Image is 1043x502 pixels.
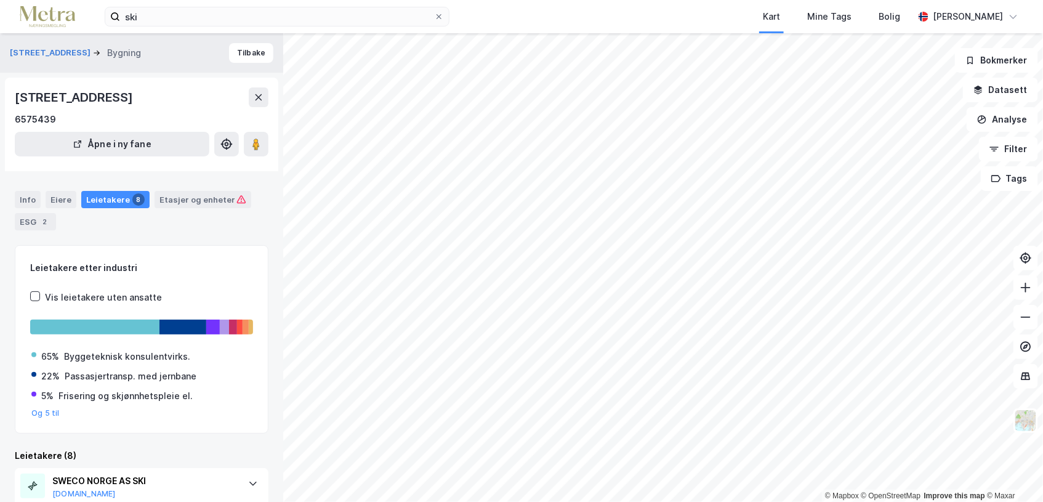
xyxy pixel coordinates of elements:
button: Analyse [967,107,1038,132]
div: SWECO NORGE AS SKI [52,474,236,488]
button: [DOMAIN_NAME] [52,489,116,499]
div: [PERSON_NAME] [933,9,1004,24]
button: Filter [979,137,1038,161]
div: Vis leietakere uten ansatte [45,290,162,305]
div: 65% [41,349,59,364]
div: Info [15,191,41,208]
div: Eiere [46,191,76,208]
div: Kart [763,9,780,24]
iframe: Chat Widget [981,443,1043,502]
div: Leietakere etter industri [30,261,253,275]
div: 22% [41,369,60,384]
img: Z [1014,409,1037,432]
button: Åpne i ny fane [15,132,209,156]
a: OpenStreetMap [861,492,921,500]
input: Søk på adresse, matrikkel, gårdeiere, leietakere eller personer [120,7,434,26]
button: [STREET_ADDRESS] [10,47,93,59]
div: Leietakere [81,191,150,208]
div: Frisering og skjønnhetspleie el. [58,389,193,403]
div: 8 [132,193,145,206]
div: ESG [15,213,56,230]
div: Byggeteknisk konsulentvirks. [64,349,190,364]
a: Improve this map [924,492,985,500]
button: Bokmerker [955,48,1038,73]
button: Tilbake [229,43,273,63]
div: Bygning [107,46,141,60]
div: [STREET_ADDRESS] [15,87,135,107]
div: Bolig [879,9,900,24]
div: Etasjer og enheter [159,194,246,205]
button: Tags [981,166,1038,191]
div: Kontrollprogram for chat [981,443,1043,502]
div: 6575439 [15,112,56,127]
div: 2 [39,216,51,228]
div: Mine Tags [807,9,852,24]
img: metra-logo.256734c3b2bbffee19d4.png [20,6,75,28]
a: Mapbox [825,492,859,500]
div: 5% [41,389,54,403]
button: Og 5 til [31,408,60,418]
button: Datasett [963,78,1038,102]
div: Leietakere (8) [15,448,268,463]
div: Passasjertransp. med jernbane [65,369,196,384]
